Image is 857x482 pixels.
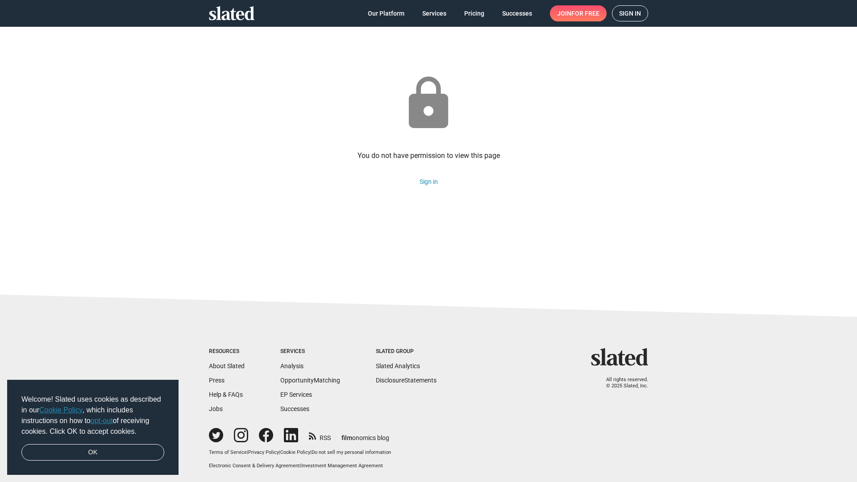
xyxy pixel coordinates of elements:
[376,362,420,370] a: Slated Analytics
[464,5,484,21] span: Pricing
[7,380,179,475] div: cookieconsent
[612,5,648,21] a: Sign in
[619,6,641,21] span: Sign in
[301,463,383,469] a: Investment Management Agreement
[309,428,331,442] a: RSS
[279,449,280,455] span: |
[495,5,539,21] a: Successes
[550,5,607,21] a: Joinfor free
[21,444,164,461] a: dismiss cookie message
[39,406,83,414] a: Cookie Policy
[91,417,113,424] a: opt-out
[209,391,243,398] a: Help & FAQs
[422,5,446,21] span: Services
[209,449,247,455] a: Terms of Service
[341,427,389,442] a: filmonomics blog
[415,5,453,21] a: Services
[368,5,404,21] span: Our Platform
[209,405,223,412] a: Jobs
[376,348,437,355] div: Slated Group
[300,463,301,469] span: |
[399,74,458,133] mat-icon: lock
[21,394,164,437] span: Welcome! Slated uses cookies as described in our , which includes instructions on how to of recei...
[312,449,391,456] button: Do not sell my personal information
[341,434,352,441] span: film
[457,5,491,21] a: Pricing
[571,5,599,21] span: for free
[247,449,248,455] span: |
[280,449,310,455] a: Cookie Policy
[280,362,304,370] a: Analysis
[420,178,438,185] a: Sign in
[209,362,245,370] a: About Slated
[358,151,500,160] div: You do not have permission to view this page
[280,405,309,412] a: Successes
[209,463,300,469] a: Electronic Consent & Delivery Agreement
[310,449,312,455] span: |
[376,377,437,384] a: DisclosureStatements
[209,377,225,384] a: Press
[502,5,532,21] span: Successes
[557,5,599,21] span: Join
[280,348,340,355] div: Services
[280,391,312,398] a: EP Services
[280,377,340,384] a: OpportunityMatching
[209,348,245,355] div: Resources
[248,449,279,455] a: Privacy Policy
[597,377,648,390] p: All rights reserved. © 2025 Slated, Inc.
[361,5,412,21] a: Our Platform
